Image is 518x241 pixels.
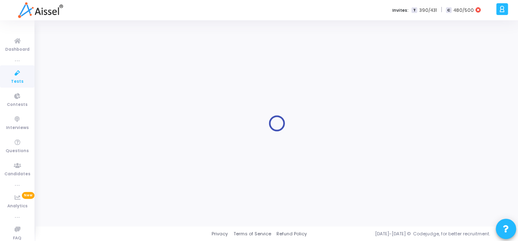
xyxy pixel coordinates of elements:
[276,230,307,237] a: Refund Policy
[392,7,408,14] label: Invites:
[18,2,63,18] img: logo
[7,101,28,108] span: Contests
[419,7,437,14] span: 390/431
[441,6,442,14] span: |
[212,230,228,237] a: Privacy
[22,192,34,199] span: New
[11,78,24,85] span: Tests
[5,46,30,53] span: Dashboard
[6,125,29,131] span: Interviews
[233,230,271,237] a: Terms of Service
[4,171,30,178] span: Candidates
[6,148,29,155] span: Questions
[307,230,508,237] div: [DATE]-[DATE] © Codejudge, for better recruitment.
[7,203,28,210] span: Analytics
[453,7,473,14] span: 480/500
[446,7,451,13] span: C
[411,7,417,13] span: T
